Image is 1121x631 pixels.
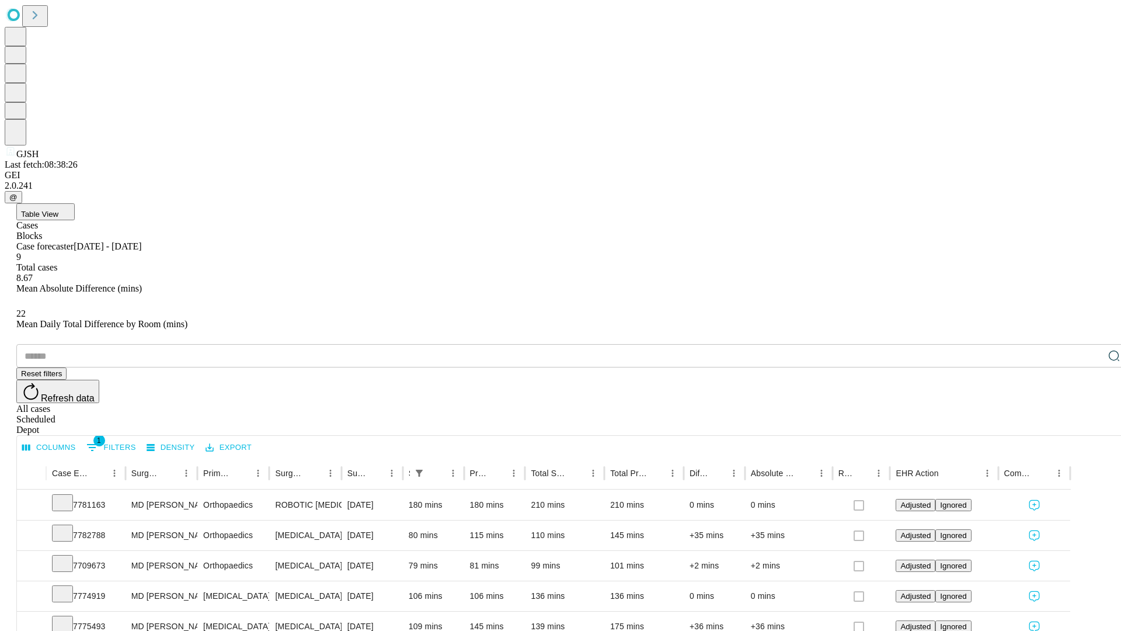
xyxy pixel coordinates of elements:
[709,465,726,481] button: Sort
[19,439,79,457] button: Select columns
[162,465,178,481] button: Sort
[203,521,263,550] div: Orthopaedics
[690,521,739,550] div: +35 mins
[16,241,74,251] span: Case forecaster
[234,465,250,481] button: Sort
[347,521,397,550] div: [DATE]
[900,592,931,601] span: Adjusted
[131,469,161,478] div: Surgeon Name
[900,561,931,570] span: Adjusted
[751,469,796,478] div: Absolute Difference
[1051,465,1067,481] button: Menu
[16,380,99,403] button: Refresh data
[23,526,40,546] button: Expand
[751,581,827,611] div: 0 mins
[751,521,827,550] div: +35 mins
[16,308,26,318] span: 22
[16,252,21,262] span: 9
[23,495,40,516] button: Expand
[131,490,192,520] div: MD [PERSON_NAME] [PERSON_NAME] Md
[306,465,322,481] button: Sort
[940,531,966,540] span: Ignored
[935,560,971,572] button: Ignored
[409,581,458,611] div: 106 mins
[322,465,339,481] button: Menu
[935,590,971,602] button: Ignored
[940,561,966,570] span: Ignored
[16,149,39,159] span: GJSH
[610,581,678,611] div: 136 mins
[797,465,813,481] button: Sort
[900,622,931,631] span: Adjusted
[90,465,106,481] button: Sort
[409,551,458,581] div: 79 mins
[470,521,520,550] div: 115 mins
[531,581,598,611] div: 136 mins
[144,439,198,457] button: Density
[751,551,827,581] div: +2 mins
[16,273,33,283] span: 8.67
[83,438,139,457] button: Show filters
[896,499,935,511] button: Adjusted
[896,529,935,542] button: Adjusted
[52,521,120,550] div: 7782788
[347,490,397,520] div: [DATE]
[690,581,739,611] div: 0 mins
[93,435,105,446] span: 1
[5,181,1116,191] div: 2.0.241
[1004,469,1033,478] div: Comments
[531,469,568,478] div: Total Scheduled Duration
[9,193,18,202] span: @
[275,469,304,478] div: Surgery Name
[131,551,192,581] div: MD [PERSON_NAME] [PERSON_NAME] Md
[896,590,935,602] button: Adjusted
[664,465,681,481] button: Menu
[52,469,89,478] div: Case Epic Id
[838,469,854,478] div: Resolved in EHR
[131,581,192,611] div: MD [PERSON_NAME] E Md
[726,465,742,481] button: Menu
[896,469,938,478] div: EHR Action
[275,551,335,581] div: [MEDICAL_DATA] WITH [MEDICAL_DATA] REPAIR
[940,592,966,601] span: Ignored
[470,551,520,581] div: 81 mins
[690,469,708,478] div: Difference
[275,490,335,520] div: ROBOTIC [MEDICAL_DATA] KNEE TOTAL
[900,501,931,509] span: Adjusted
[506,465,522,481] button: Menu
[531,490,598,520] div: 210 mins
[16,319,187,329] span: Mean Daily Total Difference by Room (mins)
[935,529,971,542] button: Ignored
[250,465,266,481] button: Menu
[610,490,678,520] div: 210 mins
[106,465,123,481] button: Menu
[935,499,971,511] button: Ignored
[275,521,335,550] div: [MEDICAL_DATA] [MEDICAL_DATA]
[610,469,647,478] div: Total Predicted Duration
[531,551,598,581] div: 99 mins
[23,556,40,577] button: Expand
[5,170,1116,181] div: GEI
[610,551,678,581] div: 101 mins
[21,210,58,219] span: Table View
[367,465,384,481] button: Sort
[648,465,664,481] button: Sort
[16,203,75,220] button: Table View
[871,465,887,481] button: Menu
[131,521,192,550] div: MD [PERSON_NAME] [PERSON_NAME] Md
[411,465,427,481] button: Show filters
[690,490,739,520] div: 0 mins
[275,581,335,611] div: [MEDICAL_DATA]
[16,367,67,380] button: Reset filters
[940,622,966,631] span: Ignored
[409,490,458,520] div: 180 mins
[52,490,120,520] div: 7781163
[203,439,255,457] button: Export
[347,469,366,478] div: Surgery Date
[409,521,458,550] div: 80 mins
[900,531,931,540] span: Adjusted
[489,465,506,481] button: Sort
[1035,465,1051,481] button: Sort
[203,469,232,478] div: Primary Service
[203,551,263,581] div: Orthopaedics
